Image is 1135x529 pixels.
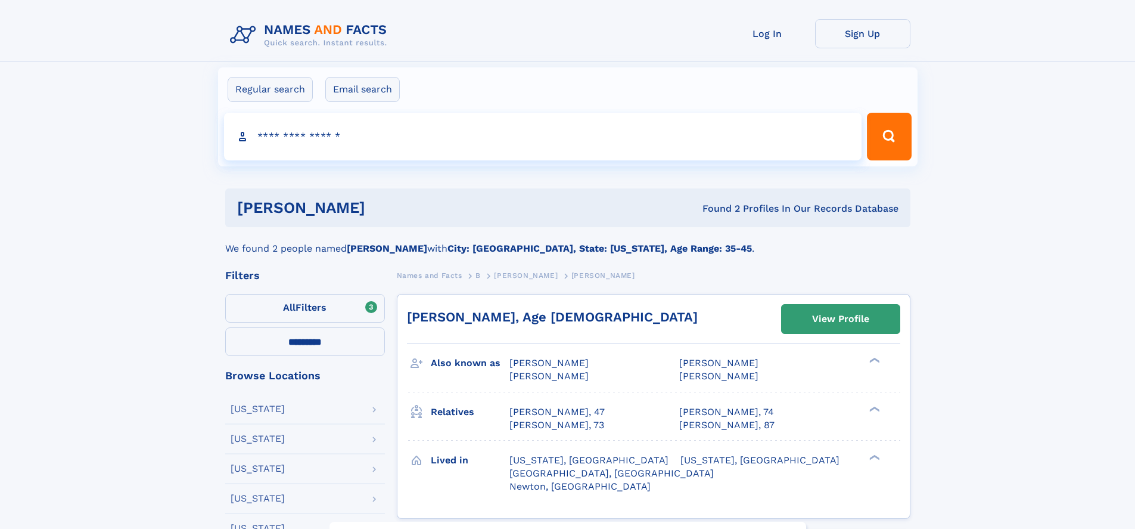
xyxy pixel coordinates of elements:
label: Email search [325,77,400,102]
div: View Profile [812,305,869,333]
span: [PERSON_NAME] [571,271,635,280]
h3: Relatives [431,402,509,422]
a: B [475,268,481,283]
div: ❯ [866,405,881,413]
h3: Lived in [431,450,509,471]
span: [PERSON_NAME] [494,271,558,280]
a: Sign Up [815,19,910,48]
a: [PERSON_NAME], 74 [679,406,774,419]
div: Filters [225,270,385,281]
a: [PERSON_NAME], Age [DEMOGRAPHIC_DATA] [407,310,698,324]
div: We found 2 people named with . [225,227,910,256]
div: [US_STATE] [231,434,285,444]
input: search input [224,113,862,160]
b: [PERSON_NAME] [347,243,427,254]
div: Found 2 Profiles In Our Records Database [534,202,898,215]
a: Log In [720,19,815,48]
div: [US_STATE] [231,464,285,474]
span: [PERSON_NAME] [679,370,758,382]
a: Names and Facts [397,268,462,283]
div: [US_STATE] [231,404,285,414]
div: ❯ [866,357,881,364]
span: [PERSON_NAME] [509,357,589,369]
h1: [PERSON_NAME] [237,200,534,215]
span: [PERSON_NAME] [679,357,758,369]
div: Browse Locations [225,370,385,381]
div: ❯ [866,453,881,461]
div: [US_STATE] [231,494,285,503]
label: Regular search [228,77,313,102]
a: [PERSON_NAME], 47 [509,406,605,419]
h3: Also known as [431,353,509,373]
span: [US_STATE], [GEOGRAPHIC_DATA] [509,454,668,466]
span: [PERSON_NAME] [509,370,589,382]
span: [GEOGRAPHIC_DATA], [GEOGRAPHIC_DATA] [509,468,714,479]
a: [PERSON_NAME] [494,268,558,283]
span: Newton, [GEOGRAPHIC_DATA] [509,481,651,492]
span: All [283,302,296,313]
a: [PERSON_NAME], 73 [509,419,604,432]
button: Search Button [867,113,911,160]
a: View Profile [782,305,900,333]
img: Logo Names and Facts [225,19,397,51]
a: [PERSON_NAME], 87 [679,419,775,432]
span: B [475,271,481,280]
label: Filters [225,294,385,323]
span: [US_STATE], [GEOGRAPHIC_DATA] [680,454,839,466]
b: City: [GEOGRAPHIC_DATA], State: [US_STATE], Age Range: 35-45 [447,243,752,254]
